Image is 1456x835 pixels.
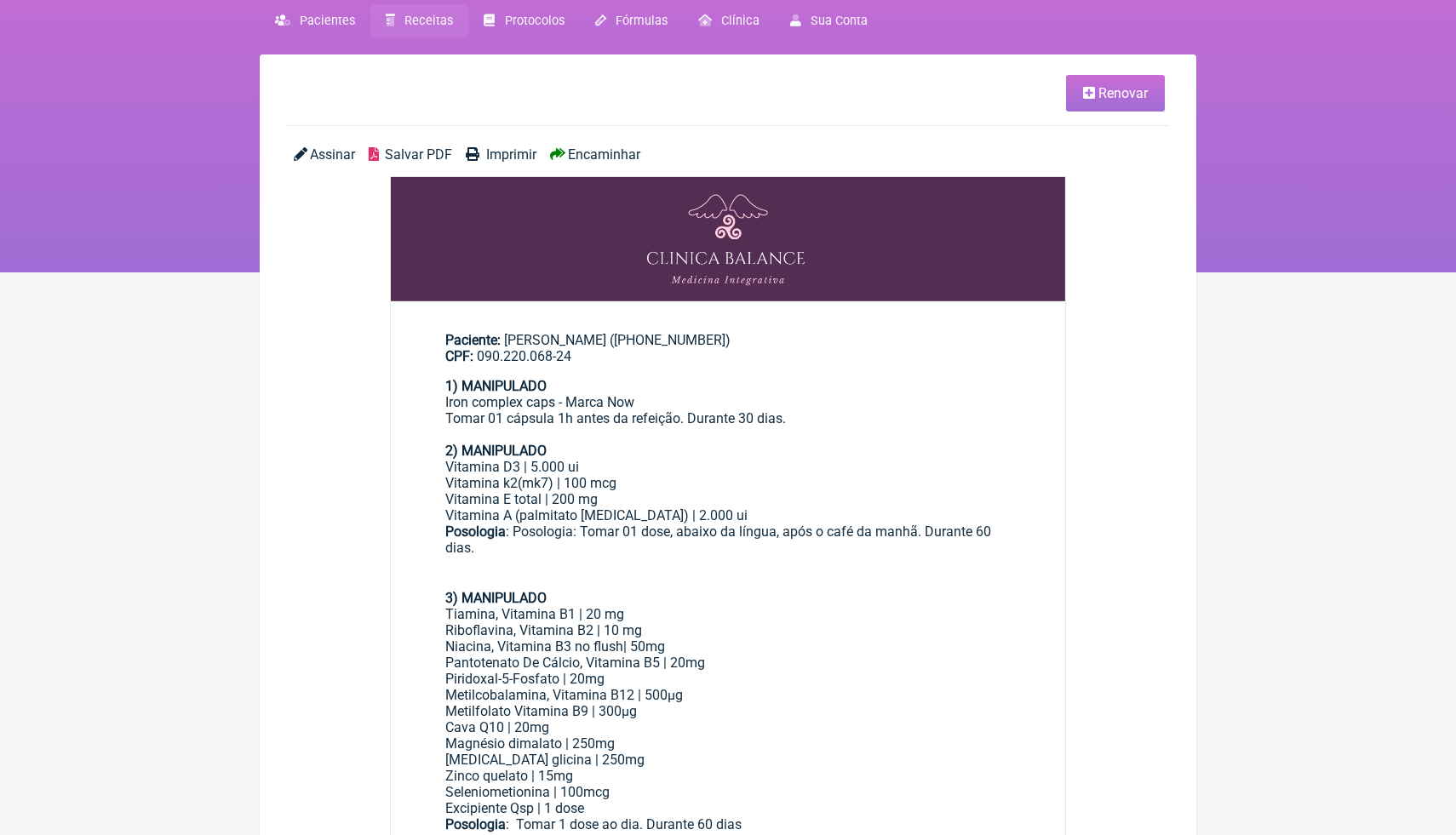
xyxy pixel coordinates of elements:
[445,348,473,364] span: CPF:
[445,378,547,394] strong: 1) MANIPULADO
[580,4,683,37] a: Fórmulas
[445,606,1011,622] div: Tiamina, Vitamina B1 | 20 mg
[445,491,1011,507] div: Vitamina E total | 200 mg
[466,146,536,163] a: Imprimir
[445,816,506,832] strong: Posologia
[445,443,547,459] strong: 2) MANIPULADO
[486,146,536,163] span: Imprimir
[445,507,1011,523] div: Vitamina A (palmitato [MEDICAL_DATA]) | 2.000 ui
[468,4,579,37] a: Protocolos
[445,703,1011,719] div: Metilfolato Vitamina B9 | 300µg
[260,4,370,37] a: Pacientes
[391,177,1065,301] img: OHRMBDAMBDLv2SiBD+EP9LuaQDBICIzAAAAAAAAAAAAAAAAAAAAAAAEAM3AEAAAAAAAAAAAAAAAAAAAAAAAAAAAAAYuAOAAAA...
[445,523,1011,574] div: : Posologia: Tomar 01 dose, abaixo da língua, após o café da manhã. Durante 60 dias. ㅤ
[445,590,547,606] strong: 3) MANIPULADO
[445,332,501,348] span: Paciente:
[445,752,1011,816] div: [MEDICAL_DATA] glicina | 250mg Zinco quelato | 15mg Seleniometionina | 100mcg Excipiente Qsp | 1 ...
[294,146,355,163] a: Assinar
[404,14,453,28] span: Receitas
[445,638,1011,655] div: Niacina, Vitamina B3 no flush| 50mg
[310,146,355,163] span: Assinar
[568,146,640,163] span: Encaminhar
[445,687,1011,703] div: Metilcobalamina, Vitamina B12 | 500µg
[385,146,452,163] span: Salvar PDF
[683,4,775,37] a: Clínica
[1098,85,1148,101] span: Renovar
[721,14,760,28] span: Clínica
[445,671,1011,687] div: Piridoxal-5-Fosfato | 20mg
[811,14,868,28] span: Sua Conta
[445,348,1011,364] div: 090.220.068-24
[550,146,640,163] a: Encaminhar
[445,332,1011,364] div: [PERSON_NAME] ([PHONE_NUMBER])
[369,146,452,163] a: Salvar PDF
[505,14,565,28] span: Protocolos
[300,14,355,28] span: Pacientes
[445,459,1011,475] div: Vitamina D3 | 5.000 ui
[445,719,1011,735] div: Cava Q10 | 20mg
[445,735,1011,752] div: Magnésio dimalato | 250mg
[445,622,1011,638] div: Riboflavina, Vitamina B2 | 10 mg
[616,14,668,28] span: Fórmulas
[1066,75,1165,112] a: Renovar
[445,378,1011,443] div: Iron complex caps - Marca Now Tomar 01 cápsula 1h antes da refeição. Durante 30 dias.
[370,4,468,37] a: Receitas
[445,655,1011,671] div: Pantotenato De Cálcio, Vitamina B5 | 20mg
[445,523,506,540] strong: Posologia
[445,475,1011,491] div: Vitamina k2(mk7) | 100 mcg
[775,4,883,37] a: Sua Conta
